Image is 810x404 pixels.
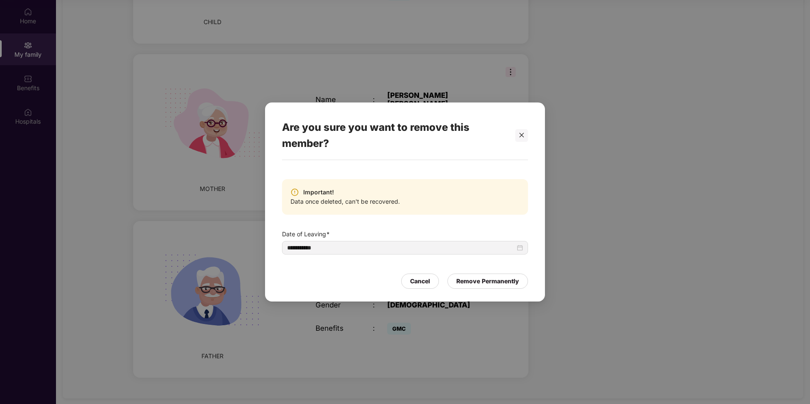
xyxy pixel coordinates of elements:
span: Data once deleted, can't be recovered. [290,197,400,206]
div: Remove Permanently [456,277,519,286]
span: Important! [299,188,334,197]
span: close [519,132,525,138]
span: Date of Leaving* [282,230,528,239]
div: Are you sure you want to remove this member? [282,111,508,160]
img: svg+xml;base64,PHN2ZyBpZD0iV2FybmluZ18tXzIweDIwIiBkYXRhLW5hbWU9Ildhcm5pbmcgLSAyMHgyMCIgeG1sbnM9Im... [290,188,299,196]
div: Cancel [410,277,430,286]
